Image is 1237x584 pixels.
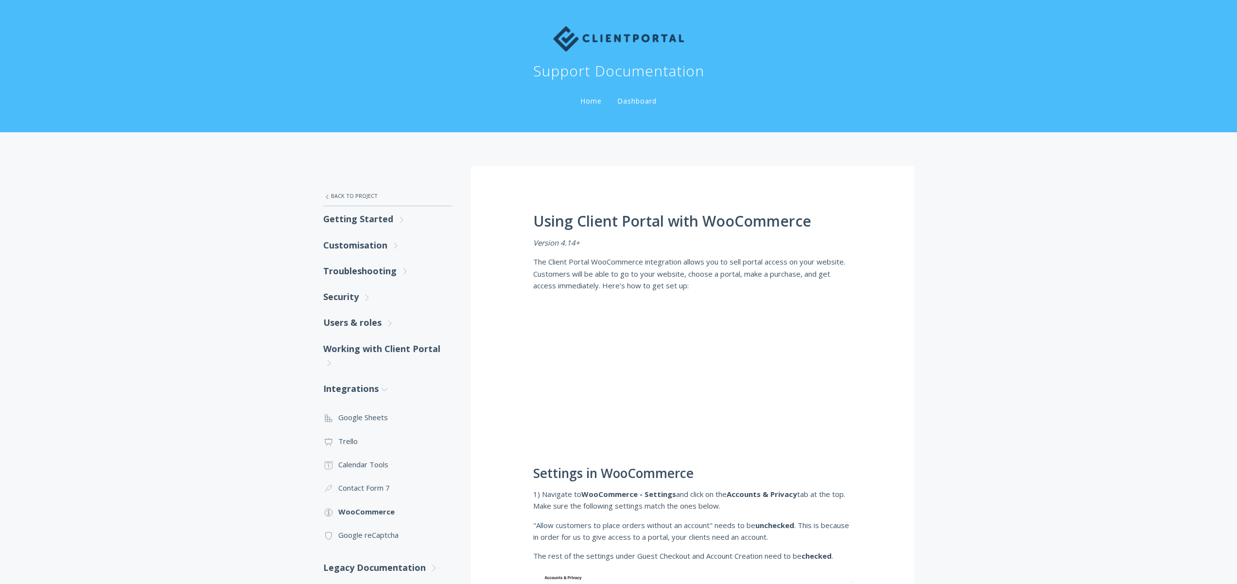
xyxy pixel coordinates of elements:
[323,258,452,284] a: Troubleshooting
[323,186,452,206] a: Back to Project
[755,520,794,530] strong: unchecked
[323,453,452,476] a: Calendar Tools
[323,310,452,336] a: Users & roles
[323,206,452,232] a: Getting Started
[727,489,797,499] strong: Accounts & Privacy
[533,519,852,543] p: "Allow customers to place orders without an account" needs to be . This is because in order for u...
[615,96,659,106] a: Dashboard
[323,336,452,376] a: Working with Client Portal
[323,232,452,258] a: Customisation
[533,466,852,481] h2: Settings in WooCommerce
[581,489,676,499] strong: WooCommerce - Settings
[533,238,580,248] em: Version 4.14+
[533,213,852,230] h1: Using Client Portal with WooCommerce
[578,96,604,106] a: Home
[323,555,452,581] a: Legacy Documentation
[801,551,832,561] strong: checked
[533,256,852,291] p: The Client Portal WooCommerce integration allows you to sell portal access on your website. Custo...
[323,376,452,402] a: Integrations
[533,299,805,452] iframe: YouTube video player
[323,523,452,547] a: Google reCaptcha
[533,488,852,512] p: 1) Navigate to and click on the tab at the top. Make sure the following settings match the ones b...
[323,476,452,499] a: Contact Form 7
[323,406,452,429] a: Google Sheets
[533,61,704,81] h1: Support Documentation
[533,550,852,562] p: The rest of the settings under Guest Checkout and Account Creation need to be .
[323,284,452,310] a: Security
[323,429,452,453] a: Trello
[323,500,452,523] a: WooCommerce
